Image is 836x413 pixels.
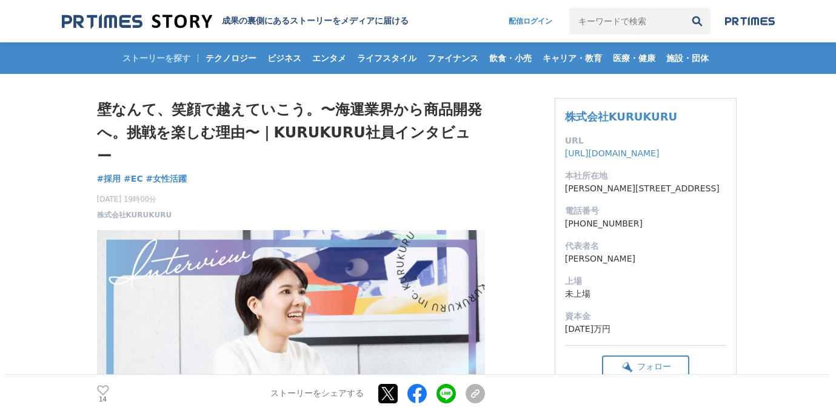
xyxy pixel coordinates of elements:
[565,323,726,335] dd: [DATE]万円
[201,53,261,64] span: テクノロジー
[97,194,172,205] span: [DATE] 19時00分
[565,182,726,195] dd: [PERSON_NAME][STREET_ADDRESS]
[97,397,109,403] p: 14
[661,53,714,64] span: 施設・団体
[146,173,187,185] a: #女性活躍
[97,210,172,220] a: 株式会社KURUKURU
[565,253,726,265] dd: [PERSON_NAME]
[97,173,121,184] span: #採用
[538,53,607,64] span: キャリア・教育
[565,240,726,253] dt: 代表者名
[62,13,409,30] a: 成果の裏側にあるストーリーをメディアに届ける 成果の裏側にあるストーリーをメディアに届ける
[565,148,660,158] a: [URL][DOMAIN_NAME]
[97,173,121,185] a: #採用
[307,42,351,74] a: エンタメ
[423,42,483,74] a: ファイナンス
[497,8,564,35] a: 配信ログイン
[352,42,421,74] a: ライフスタイル
[608,42,660,74] a: 医療・健康
[97,98,485,168] h1: 壁なんて、笑顔で越えていこう。〜海運業界から商品開発へ。挑戦を楽しむ理由〜｜KURUKURU社員インタビュー
[565,217,726,230] dd: [PHONE_NUMBER]
[565,288,726,300] dd: 未上場
[62,13,212,30] img: 成果の裏側にあるストーリーをメディアに届ける
[352,53,421,64] span: ライフスタイル
[484,53,537,64] span: 飲食・小売
[270,389,364,400] p: ストーリーをシェアする
[124,173,143,184] span: #EC
[201,42,261,74] a: テクノロジー
[263,42,306,74] a: ビジネス
[222,16,409,27] h2: 成果の裏側にあるストーリーをメディアに届ける
[124,173,143,185] a: #EC
[565,134,726,147] dt: URL
[538,42,607,74] a: キャリア・教育
[565,275,726,288] dt: 上場
[565,170,726,182] dt: 本社所在地
[565,205,726,217] dt: 電話番号
[565,110,677,123] a: 株式会社KURUKURU
[307,53,351,64] span: エンタメ
[569,8,684,35] input: キーワードで検索
[602,355,689,378] button: フォロー
[684,8,711,35] button: 検索
[146,173,187,184] span: #女性活躍
[725,16,775,26] img: prtimes
[263,53,306,64] span: ビジネス
[423,53,483,64] span: ファイナンス
[484,42,537,74] a: 飲食・小売
[565,310,726,323] dt: 資本金
[661,42,714,74] a: 施設・団体
[608,53,660,64] span: 医療・健康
